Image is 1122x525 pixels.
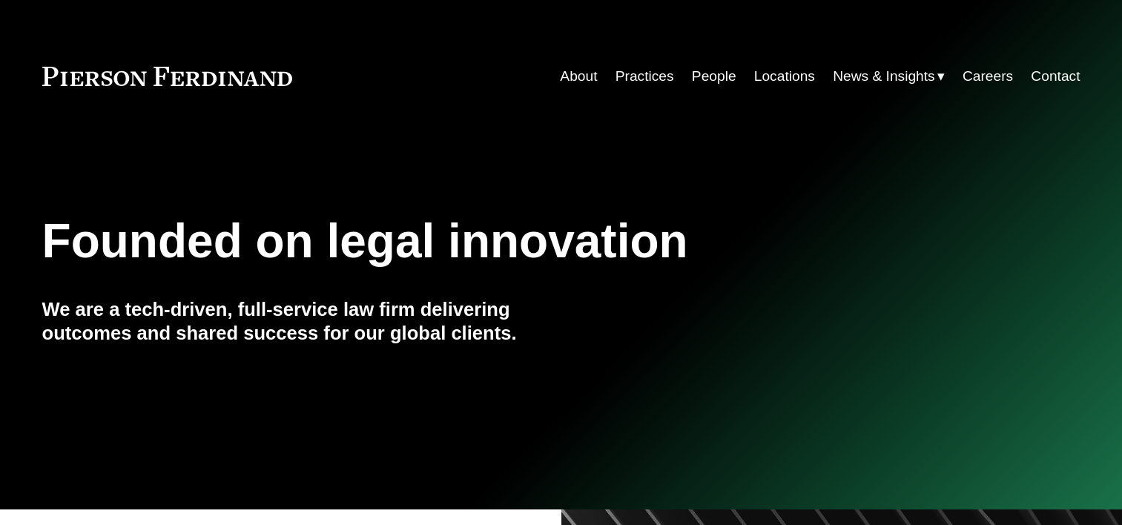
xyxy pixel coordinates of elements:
h4: We are a tech-driven, full-service law firm delivering outcomes and shared success for our global... [42,297,561,346]
span: News & Insights [833,64,935,90]
a: Practices [616,62,674,90]
a: Contact [1031,62,1080,90]
a: People [692,62,736,90]
a: Locations [754,62,815,90]
h1: Founded on legal innovation [42,214,908,268]
a: Careers [963,62,1013,90]
a: folder dropdown [833,62,945,90]
a: About [560,62,597,90]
